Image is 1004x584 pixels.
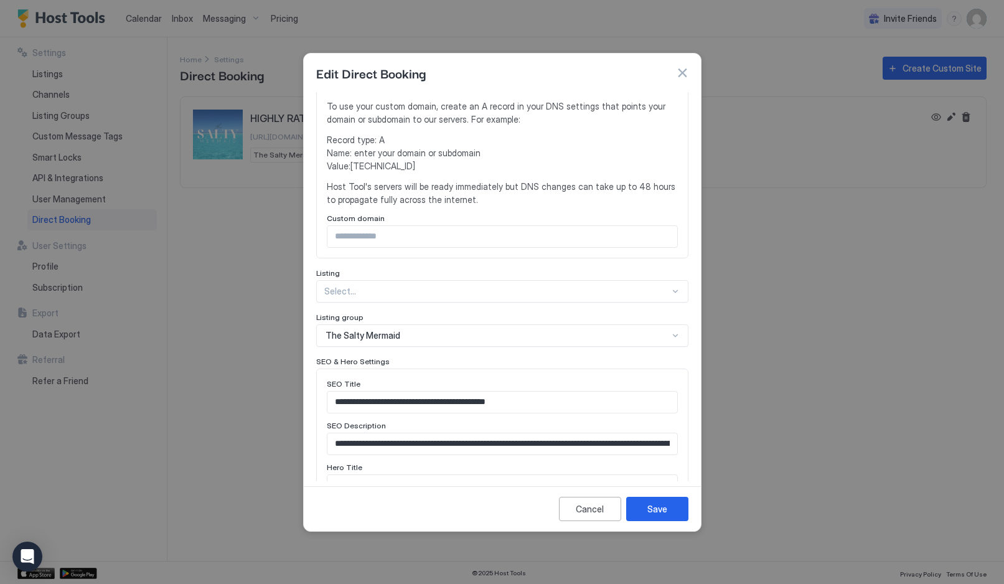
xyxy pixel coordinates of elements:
input: Input Field [327,475,677,496]
input: Input Field [327,226,677,247]
span: SEO Description [327,421,386,430]
div: Cancel [576,502,604,516]
span: SEO Title [327,379,360,389]
span: Hero Title [327,463,362,472]
div: Save [647,502,667,516]
span: To use your custom domain, create an A record in your DNS settings that points your domain or sub... [327,100,678,126]
span: Listing [316,268,340,278]
div: Open Intercom Messenger [12,542,42,572]
button: Save [626,497,688,521]
span: Custom domain [327,214,385,223]
span: Record type: A Name: enter your domain or subdomain Value: [TECHNICAL_ID] [327,133,678,172]
span: The Salty Mermaid [326,330,400,341]
span: Listing group [316,313,364,322]
input: Input Field [327,433,677,454]
input: Input Field [327,392,677,413]
button: Cancel [559,497,621,521]
span: SEO & Hero Settings [316,357,390,366]
span: Edit Direct Booking [316,64,426,82]
span: Host Tool's servers will be ready immediately but DNS changes can take up to 48 hours to propagat... [327,180,678,206]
